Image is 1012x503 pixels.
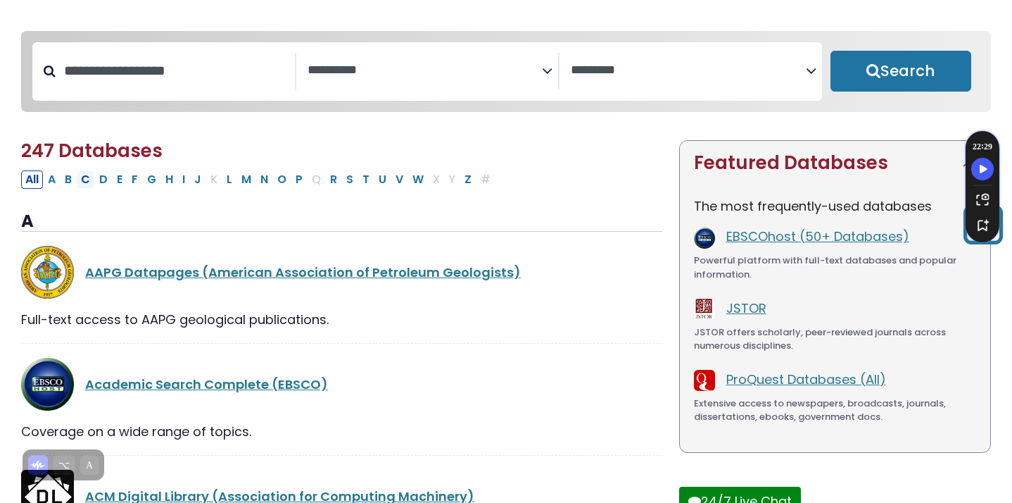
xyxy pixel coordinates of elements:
[391,170,407,189] button: Filter Results V
[178,170,189,189] button: Filter Results I
[308,63,543,78] textarea: Search
[694,325,976,353] div: JSTOR offers scholarly, peer-reviewed journals across numerous disciplines.
[326,170,341,189] button: Filter Results R
[694,397,976,424] div: Extensive access to newspapers, broadcasts, journals, dissertations, ebooks, government docs.
[237,170,255,189] button: Filter Results M
[143,170,160,189] button: Filter Results G
[726,371,886,388] a: ProQuest Databases (All)
[21,422,662,441] div: Coverage on a wide range of topics.
[460,170,476,189] button: Filter Results Z
[273,170,291,189] button: Filter Results O
[77,170,94,189] button: Filter Results C
[21,170,496,187] div: Alpha-list to filter by first letter of database name
[256,170,272,189] button: Filter Results N
[95,170,112,189] button: Filter Results D
[190,170,205,189] button: Filter Results J
[726,299,766,317] a: JSTOR
[21,31,991,113] nav: Search filters
[85,263,521,281] a: AAPG Datapages (American Association of Petroleum Geologists)
[44,170,60,189] button: Filter Results A
[85,375,328,393] a: Academic Search Complete (EBSCO)
[113,170,127,189] button: Filter Results E
[291,170,307,189] button: Filter Results P
[958,211,1008,237] a: Back to Top
[56,59,295,82] input: Search database by title or keyword
[342,170,358,189] button: Filter Results S
[408,170,428,189] button: Filter Results W
[358,170,374,189] button: Filter Results T
[21,170,43,189] button: All
[21,310,662,329] div: Full-text access to AAPG geological publications.
[161,170,177,189] button: Filter Results H
[830,51,971,92] button: Submit for Search Results
[680,141,990,185] button: Featured Databases
[726,228,909,245] a: EBSCOhost (50+ Databases)
[127,170,142,189] button: Filter Results F
[21,138,163,163] span: 247 Databases
[61,170,76,189] button: Filter Results B
[571,63,806,78] textarea: Search
[374,170,391,189] button: Filter Results U
[694,254,976,281] div: Powerful platform with full-text databases and popular information.
[694,197,976,216] p: The most frequently-used databases
[21,211,662,232] h3: A
[222,170,236,189] button: Filter Results L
